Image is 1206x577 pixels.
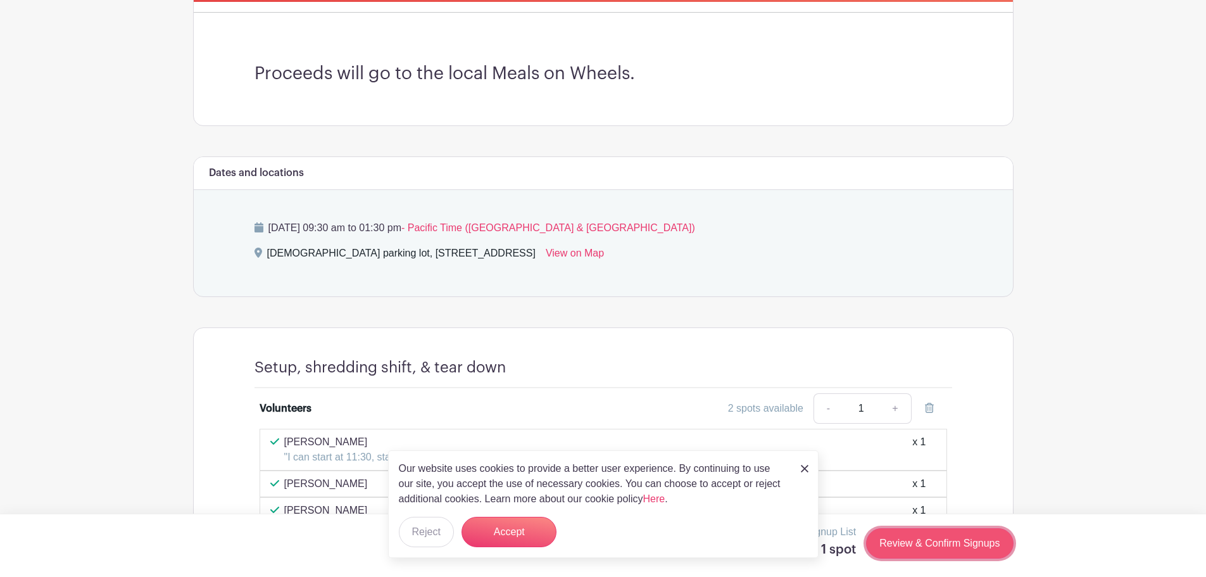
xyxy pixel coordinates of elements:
p: Signup List [806,524,856,540]
span: - Pacific Time ([GEOGRAPHIC_DATA] & [GEOGRAPHIC_DATA]) [401,222,695,233]
div: x 1 [912,503,926,518]
p: [PERSON_NAME] [284,476,368,491]
a: + [879,393,911,424]
p: Our website uses cookies to provide a better user experience. By continuing to use our site, you ... [399,461,788,507]
a: - [813,393,843,424]
h4: Setup, shredding shift, & tear down [254,358,506,377]
a: Review & Confirm Signups [866,528,1013,559]
img: close_button-5f87c8562297e5c2d7936805f587ecaba9071eb48480494691a3f1689db116b3.svg [801,465,808,472]
div: x 1 [912,476,926,491]
p: [PERSON_NAME] [284,503,368,518]
div: x 1 [912,434,926,465]
h3: Proceeds will go to the local Meals on Wheels. [254,63,952,85]
h5: 1 spot [806,542,856,557]
div: 2 spots available [728,401,803,416]
div: Volunteers [260,401,311,416]
div: [DEMOGRAPHIC_DATA] parking lot, [STREET_ADDRESS] [267,246,536,266]
button: Accept [462,517,556,547]
h6: Dates and locations [209,167,304,179]
p: [PERSON_NAME] [284,434,437,450]
a: View on Map [546,246,604,266]
button: Reject [399,517,454,547]
p: [DATE] 09:30 am to 01:30 pm [254,220,952,236]
p: "I can start at 11:30, stay to close" [284,450,437,465]
a: Here [643,493,665,504]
